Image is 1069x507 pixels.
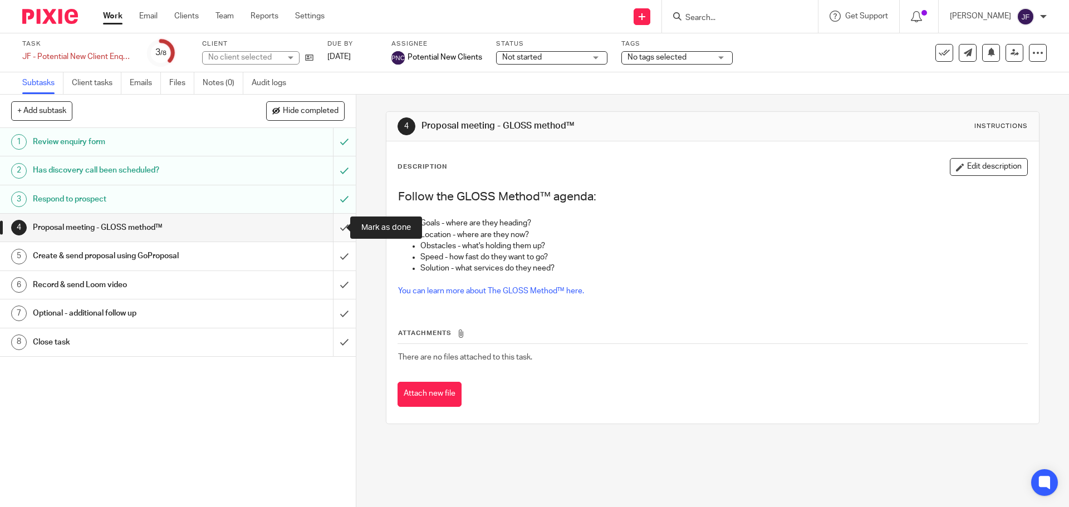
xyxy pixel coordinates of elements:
[496,40,607,48] label: Status
[283,107,339,116] span: Hide completed
[155,46,166,59] div: 3
[11,220,27,235] div: 4
[11,334,27,350] div: 8
[420,240,1027,252] p: Obstacles - what's holding them up?
[391,40,482,48] label: Assignee
[398,188,1027,206] h2: Follow the GLOSS Method™ agenda:
[627,53,686,61] span: No tags selected
[420,218,1027,229] p: Goals - where are they heading?
[22,40,134,48] label: Task
[203,72,243,94] a: Notes (0)
[33,305,225,322] h1: Optional - additional follow up
[295,11,325,22] a: Settings
[103,11,122,22] a: Work
[22,9,78,24] img: Pixie
[11,277,27,293] div: 6
[251,11,278,22] a: Reports
[398,330,452,336] span: Attachments
[174,11,199,22] a: Clients
[72,72,121,94] a: Client tasks
[398,287,584,295] a: You can learn more about The GLOSS Method™ here.
[327,53,351,61] span: [DATE]
[266,101,345,120] button: Hide completed
[420,252,1027,263] p: Speed - how fast do they want to go?
[33,277,225,293] h1: Record & send Loom video
[621,40,733,48] label: Tags
[684,13,784,23] input: Search
[421,120,737,132] h1: Proposal meeting - GLOSS method™
[22,51,134,62] div: JF - Potential New Client Enquiry Form - Lesser & Co Chartered Accountants - [PERSON_NAME]
[208,52,281,63] div: No client selected
[252,72,295,94] a: Audit logs
[22,51,134,62] div: JF - Potential New Client Enquiry Form - Lesser &amp; Co Chartered Accountants - Anil Chumber
[391,51,405,65] img: svg%3E
[11,101,72,120] button: + Add subtask
[130,72,161,94] a: Emails
[139,11,158,22] a: Email
[202,40,313,48] label: Client
[33,219,225,236] h1: Proposal meeting - GLOSS method™
[169,72,194,94] a: Files
[950,158,1028,176] button: Edit description
[33,191,225,208] h1: Respond to prospect
[398,353,532,361] span: There are no files attached to this task.
[33,334,225,351] h1: Close task
[11,306,27,321] div: 7
[420,263,1027,274] p: Solution - what services do they need?
[11,134,27,150] div: 1
[11,163,27,179] div: 2
[845,12,888,20] span: Get Support
[22,72,63,94] a: Subtasks
[398,163,447,171] p: Description
[1017,8,1034,26] img: svg%3E
[11,191,27,207] div: 3
[420,229,1027,240] p: Location - where are they now?
[408,52,482,63] span: Potential New Clients
[33,162,225,179] h1: Has discovery call been scheduled?
[502,53,542,61] span: Not started
[33,248,225,264] h1: Create & send proposal using GoProposal
[160,50,166,56] small: /8
[327,40,377,48] label: Due by
[974,122,1028,131] div: Instructions
[11,249,27,264] div: 5
[398,117,415,135] div: 4
[33,134,225,150] h1: Review enquiry form
[215,11,234,22] a: Team
[398,382,462,407] button: Attach new file
[950,11,1011,22] p: [PERSON_NAME]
